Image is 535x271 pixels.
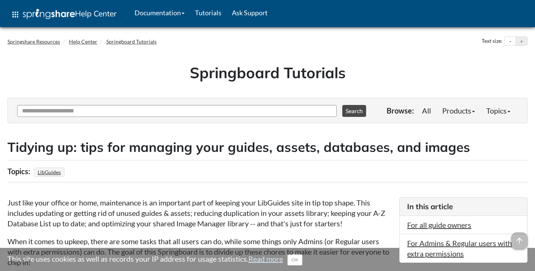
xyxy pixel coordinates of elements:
img: Springshare [23,9,75,19]
a: Help Center [69,38,97,45]
p: Just like your office or home, maintenance is an important part of keeping your LibGuides site in... [7,197,392,229]
div: Topics: [7,164,32,178]
span: apps [11,10,20,19]
a: For Admins & Regular users with extra permissions [407,239,512,258]
a: arrow_upward [511,233,528,242]
a: LibGuides [37,167,62,178]
button: Increase text size [516,37,527,46]
a: Springboard Tutorials [106,38,157,45]
h1: Springboard Tutorials [13,62,522,83]
a: Ask Support [227,3,273,22]
a: Tutorials [190,3,227,22]
a: All [416,103,437,118]
h3: In this article [407,201,520,212]
p: When it comes to upkeep, there are some tasks that all users can do, while some things only Admin... [7,236,392,267]
a: Products [437,103,481,118]
button: Decrease text size [504,37,516,46]
a: Topics [481,103,516,118]
span: Help Center [75,9,117,18]
p: Browse: [387,105,414,116]
a: Springshare Resources [7,38,60,45]
h2: Tidying up: tips for managing your guides, assets, databases, and images [7,138,528,156]
a: Documentation [129,3,190,22]
div: Text size: [480,36,504,46]
span: arrow_upward [511,232,528,249]
a: For all guide owners [407,220,471,229]
a: apps Help Center [6,3,122,26]
button: Search [342,105,366,117]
